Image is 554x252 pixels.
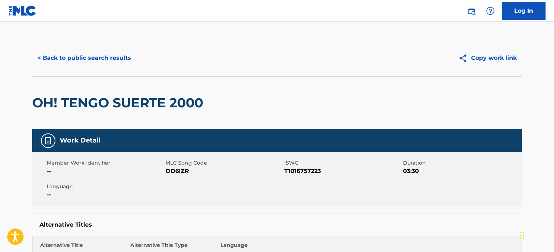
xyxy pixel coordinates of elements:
img: Copy work link [458,54,471,63]
img: search [467,7,476,15]
iframe: Chat Widget [518,217,554,252]
span: Language [47,183,164,190]
span: Member Work Identifier [47,159,164,167]
h2: OH! TENGO SUERTE 2000 [32,95,207,111]
span: -- [47,190,164,199]
span: ISWC [284,159,401,167]
a: Public Search [464,4,479,18]
span: -- [47,167,164,175]
button: Copy work link [453,49,522,67]
img: Work Detail [44,136,53,145]
span: MLC Song Code [165,159,282,167]
div: Help [483,4,498,18]
h5: Alternative Titles [39,221,515,228]
img: help [486,7,495,15]
div: Drag [520,224,524,246]
img: MLC Logo [9,5,37,16]
button: < Back to public search results [32,49,136,67]
span: OD6IZR [165,167,282,175]
span: 03:30 [403,167,520,175]
span: T1016757223 [284,167,401,175]
span: Duration [403,159,520,167]
h5: Work Detail [60,136,100,145]
a: Log In [502,2,545,20]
